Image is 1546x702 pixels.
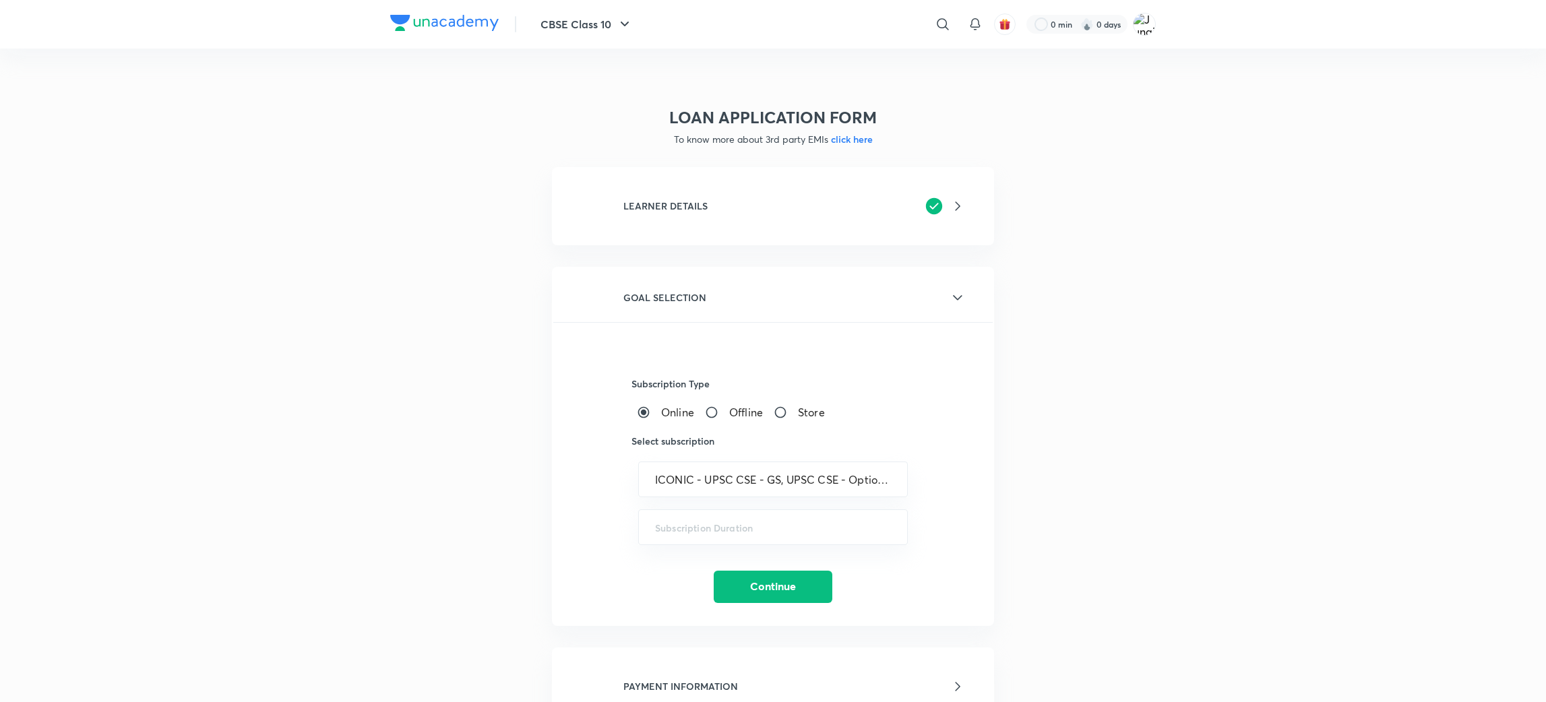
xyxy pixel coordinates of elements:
[729,404,763,420] span: Offline
[999,18,1011,30] img: avatar
[390,15,499,31] img: Company Logo
[1133,13,1156,36] img: Junaid Saleem
[552,108,994,127] h3: LOAN APPLICATION FORM
[994,13,1016,35] button: avatar
[623,199,708,213] h6: LEARNER DETAILS
[631,377,915,391] h6: Subscription Type
[655,473,891,486] input: Goal Name
[390,15,499,34] a: Company Logo
[532,11,641,38] button: CBSE Class 10
[714,571,832,603] button: Continue
[900,478,902,480] button: Open
[661,404,694,420] span: Online
[1080,18,1094,31] img: streak
[674,133,873,146] span: To know more about 3rd party EMIs
[900,525,902,528] button: Open
[623,290,706,305] h6: GOAL SELECTION
[655,521,891,534] input: Subscription Duration
[798,404,825,420] span: Store
[828,133,873,146] span: click here
[623,679,738,693] h6: PAYMENT INFORMATION
[631,434,915,448] h6: Select subscription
